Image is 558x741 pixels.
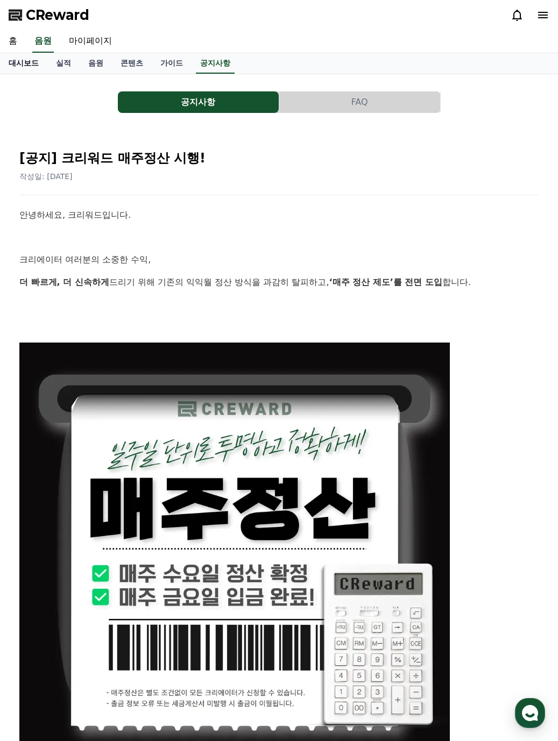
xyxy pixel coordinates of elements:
[279,91,441,113] a: FAQ
[82,212,128,220] a: 채널톡이용중
[47,53,80,74] a: 실적
[32,30,54,53] a: 음원
[152,53,192,74] a: 가이드
[139,341,207,368] a: 설정
[60,30,121,53] a: 마이페이지
[112,53,152,74] a: 콘텐츠
[98,358,111,366] span: 대화
[9,6,89,24] a: CReward
[26,6,89,24] span: CReward
[166,357,179,366] span: 설정
[68,186,155,195] span: 내일 오전 8:30부터 운영해요
[19,277,109,287] strong: 더 빠르게, 더 신속하게
[141,87,185,96] span: 운영시간 보기
[329,277,442,287] strong: ‘매주 정산 제도’를 전면 도입
[93,212,128,219] span: 이용중
[84,115,114,123] div: 10시간 전
[93,212,110,219] b: 채널톡
[44,124,189,145] div: 이해해주셔서 감사합니다. 안정적인 서비스 운영을 위해 이번 정책 강화 이전에 승인된 채널은 모두 관련 자료를 받고 있는 점 참고바랍니다! 좋은 하루 되세요 :)
[19,208,539,222] p: 안녕하세요, 크리워드입니다.
[80,53,112,74] a: 음원
[19,149,539,167] h2: [공지] 크리워드 매주정산 시행!
[34,357,40,366] span: 홈
[23,163,100,174] span: 메시지를 입력하세요.
[44,114,79,124] div: Creward
[19,253,539,267] p: 크리에이터 여러분의 소중한 수익,
[196,53,235,74] a: 공지사항
[71,341,139,368] a: 대화
[19,172,73,181] span: 작성일: [DATE]
[13,81,76,98] h1: CReward
[13,110,197,149] a: Creward10시간 전 이해해주셔서 감사합니다. 안정적인 서비스 운영을 위해 이번 정책 강화 이전에 승인된 채널은 모두 관련 자료를 받고 있는 점 참고바랍니다! 좋은 하루 ...
[137,85,197,98] button: 운영시간 보기
[279,91,440,113] button: FAQ
[118,91,279,113] button: 공지사항
[19,275,539,289] p: 드리기 위해 기존의 익익월 정산 방식을 과감히 탈피하고, 합니다.
[3,341,71,368] a: 홈
[15,156,195,182] a: 메시지를 입력하세요.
